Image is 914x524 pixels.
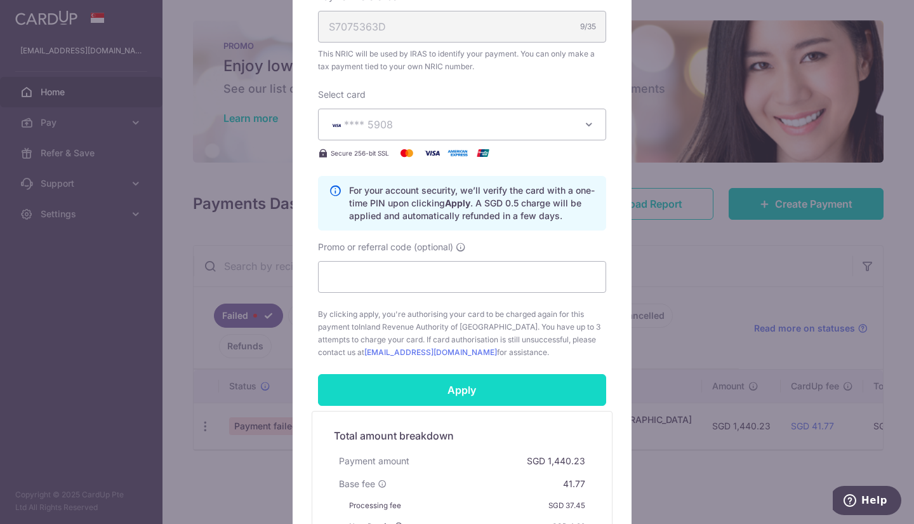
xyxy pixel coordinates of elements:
[394,145,420,161] img: Mastercard
[364,347,497,357] a: [EMAIL_ADDRESS][DOMAIN_NAME]
[318,241,453,253] span: Promo or referral code (optional)
[318,88,366,101] label: Select card
[445,198,470,208] b: Apply
[580,20,596,33] div: 9/35
[833,486,901,518] iframe: Opens a widget where you can find more information
[470,145,496,161] img: UnionPay
[349,184,595,222] p: For your account security, we’ll verify the card with a one-time PIN upon clicking . A SGD 0.5 ch...
[329,121,344,130] img: VISA
[543,495,590,516] div: SGD 37.45
[334,428,590,443] h5: Total amount breakdown
[445,145,470,161] img: American Express
[318,48,606,73] span: This NRIC will be used by IRAS to identify your payment. You can only make a tax payment tied to ...
[339,478,375,490] span: Base fee
[558,473,590,495] div: 41.77
[318,308,606,359] span: By clicking apply, you're authorising your card to be charged again for this payment to . You hav...
[334,450,414,473] div: Payment amount
[522,450,590,473] div: SGD 1,440.23
[318,374,606,406] input: Apply
[420,145,445,161] img: Visa
[359,322,538,332] span: Inland Revenue Authority of [GEOGRAPHIC_DATA]
[344,495,406,516] div: Processing fee
[331,148,389,158] span: Secure 256-bit SSL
